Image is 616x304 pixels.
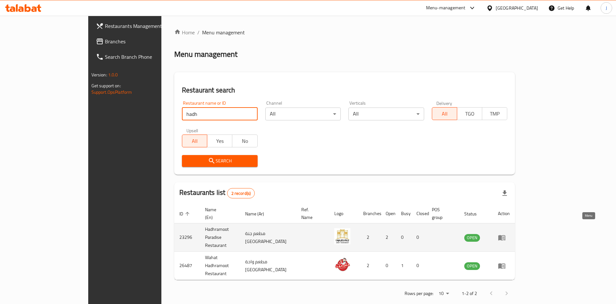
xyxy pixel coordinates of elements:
input: Search for restaurant name or ID.. [182,108,258,120]
p: Rows per page: [405,290,433,298]
th: Busy [396,204,411,223]
img: Wahat Hadhramoot Restaurant [334,256,350,273]
th: Logo [329,204,358,223]
span: ID [179,210,192,218]
button: No [232,135,257,147]
p: 1-2 of 2 [462,290,477,298]
span: Menu management [202,29,245,36]
td: مطعم جنة [GEOGRAPHIC_DATA] [240,223,296,252]
button: TGO [457,107,482,120]
button: Yes [207,135,232,147]
div: Menu-management [426,4,466,12]
div: Menu [498,262,510,270]
span: Status [464,210,485,218]
span: Ref. Name [301,206,321,221]
th: Action [493,204,515,223]
span: Yes [210,136,230,146]
table: enhanced table [174,204,515,280]
span: Restaurants Management [105,22,186,30]
div: All [265,108,341,120]
span: POS group [432,206,451,221]
span: No [235,136,255,146]
span: Branches [105,38,186,45]
h2: Menu management [174,49,237,59]
div: All [348,108,424,120]
span: All [435,109,455,118]
h2: Restaurant search [182,85,507,95]
a: Search Branch Phone [91,49,191,65]
div: OPEN [464,262,480,270]
td: مطعم واحة [GEOGRAPHIC_DATA] [240,252,296,280]
span: TMP [485,109,505,118]
button: All [432,107,457,120]
button: Search [182,155,258,167]
span: J [606,4,607,12]
button: TMP [482,107,507,120]
td: 0 [411,223,427,252]
th: Branches [358,204,381,223]
span: Version: [91,71,107,79]
div: Rows per page: [436,289,451,299]
button: All [182,135,207,147]
span: 1.0.0 [108,71,118,79]
td: 0 [396,223,411,252]
label: Delivery [436,101,452,105]
td: 2 [381,223,396,252]
div: [GEOGRAPHIC_DATA] [496,4,538,12]
td: 2 [358,223,381,252]
span: All [185,136,205,146]
td: 0 [381,252,396,280]
td: Hadhramoot Paradise Restaurant [200,223,240,252]
span: Name (En) [205,206,232,221]
span: Name (Ar) [245,210,272,218]
span: TGO [460,109,480,118]
a: Support.OpsPlatform [91,88,132,96]
td: 1 [396,252,411,280]
span: OPEN [464,234,480,241]
div: Export file [497,186,512,201]
li: / [197,29,200,36]
label: Upsell [186,128,198,133]
th: Closed [411,204,427,223]
span: Get support on: [91,82,121,90]
a: Restaurants Management [91,18,191,34]
td: 2 [358,252,381,280]
span: Search [187,157,252,165]
h2: Restaurants list [179,188,255,198]
div: Total records count [227,188,255,198]
td: 0 [411,252,427,280]
nav: breadcrumb [174,29,515,36]
td: Wahat Hadhramoot Restaurant [200,252,240,280]
span: 2 record(s) [227,190,255,196]
span: OPEN [464,262,480,270]
span: Search Branch Phone [105,53,186,61]
img: Hadhramoot Paradise Restaurant [334,228,350,244]
a: Branches [91,34,191,49]
th: Open [381,204,396,223]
